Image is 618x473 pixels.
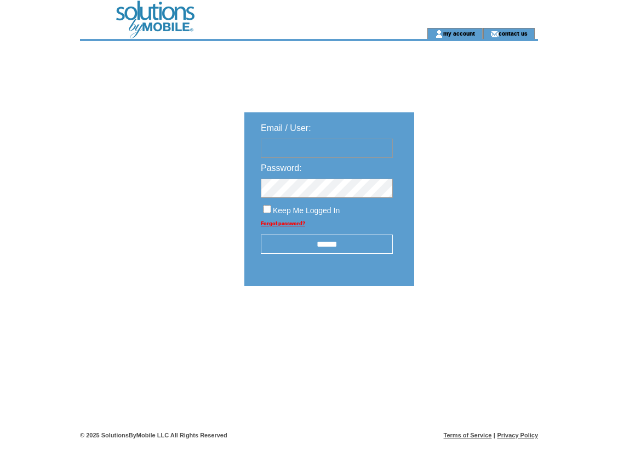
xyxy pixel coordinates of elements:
[446,314,501,327] img: transparent.png
[80,432,227,438] span: © 2025 SolutionsByMobile LLC All Rights Reserved
[497,432,538,438] a: Privacy Policy
[261,220,305,226] a: Forgot password?
[444,432,492,438] a: Terms of Service
[261,163,302,173] span: Password:
[261,123,311,133] span: Email / User:
[273,206,340,215] span: Keep Me Logged In
[490,30,499,38] img: contact_us_icon.gif
[435,30,443,38] img: account_icon.gif
[443,30,475,37] a: my account
[499,30,528,37] a: contact us
[494,432,495,438] span: |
